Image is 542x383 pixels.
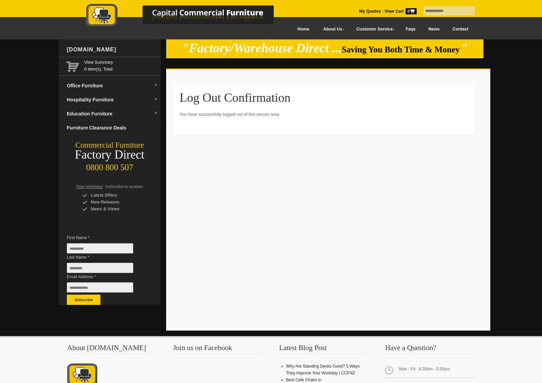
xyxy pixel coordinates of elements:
[64,39,161,60] div: [DOMAIN_NAME]
[64,107,161,121] a: Education Furnituredropdown
[173,344,263,354] h3: Join us on Facebook
[383,9,417,14] a: View Cart0
[67,3,307,28] img: Capital Commercial Furniture Logo
[105,184,144,189] span: Subscribe to receive:
[154,111,158,115] img: dropdown
[359,9,381,14] a: My Quotes
[64,93,161,107] a: Hospitality Furnituredropdown
[422,22,446,37] a: News
[180,111,469,118] p: You have successfully logged out of this secure area.
[406,8,417,14] span: 0
[461,41,468,55] em: "
[385,363,475,378] span: Mon - Fri: 8:30am - 5:30pm.
[82,206,147,212] div: News & Views
[82,192,147,199] div: Latest Offers
[349,22,399,37] a: Customer Service
[64,79,161,93] a: Office Furnituredropdown
[59,150,161,160] div: Factory Direct
[59,140,161,150] div: Commercial Furniture
[67,263,133,273] input: Last Name *
[446,22,475,37] a: Contact
[84,59,158,66] a: View Summary
[399,22,422,37] a: Faqs
[384,9,417,14] strong: View Cart
[316,22,349,37] a: About Us
[84,59,158,72] span: 0 item(s), Total:
[154,97,158,101] img: dropdown
[154,83,158,87] img: dropdown
[67,273,144,280] span: Email Address *
[279,344,369,354] h3: Latest Blog Post
[180,91,469,104] h1: Log Out Confirmation
[67,344,157,354] h3: About [DOMAIN_NAME]
[67,243,133,254] input: First Name *
[82,199,147,206] div: New Releases
[64,121,161,135] a: Furniture Clearance Deals
[59,159,161,172] div: 0800 800 507
[67,3,307,30] a: Capital Commercial Furniture Logo
[67,234,144,241] span: First Name *
[342,45,460,54] span: Saving You Both Time & Money
[67,295,100,305] button: Subscribe
[286,364,360,375] a: Why Are Standing Desks Good? 5 Ways They Improve Your Workday | CCFNZ
[76,184,103,189] span: Stay Informed
[67,282,133,293] input: Email Address *
[67,254,144,261] span: Last Name *
[182,41,342,55] em: "Factory/Warehouse Direct ...
[385,344,475,354] h3: Have a Question?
